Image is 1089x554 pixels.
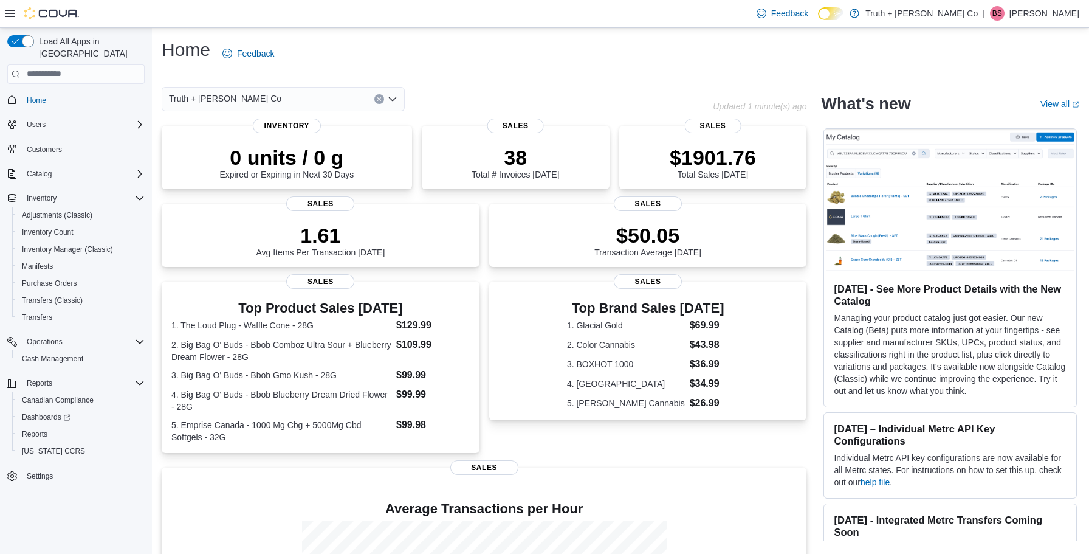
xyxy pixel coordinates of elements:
[17,410,145,424] span: Dashboards
[256,223,385,257] div: Avg Items Per Transaction [DATE]
[567,358,685,370] dt: 3. BOXHOT 1000
[22,429,47,439] span: Reports
[12,443,149,460] button: [US_STATE] CCRS
[17,351,145,366] span: Cash Management
[171,369,391,381] dt: 3. Big Bag O' Buds - Bbob Gmo Kush - 28G
[17,310,145,325] span: Transfers
[487,119,544,133] span: Sales
[17,393,145,407] span: Canadian Compliance
[2,375,149,392] button: Reports
[2,467,149,485] button: Settings
[27,120,46,130] span: Users
[450,460,518,475] span: Sales
[22,334,67,349] button: Operations
[2,165,149,182] button: Catalog
[171,301,470,316] h3: Top Product Sales [DATE]
[818,7,843,20] input: Dark Mode
[472,145,559,179] div: Total # Invoices [DATE]
[171,389,391,413] dt: 4. Big Bag O' Buds - Bbob Blueberry Dream Dried Flower - 28G
[17,351,88,366] a: Cash Management
[713,102,806,111] p: Updated 1 minute(s) ago
[388,94,397,104] button: Open list of options
[567,319,685,331] dt: 1. Glacial Gold
[992,6,1002,21] span: BS
[2,190,149,207] button: Inventory
[22,446,85,456] span: [US_STATE] CCRS
[22,469,58,483] a: Settings
[12,207,149,224] button: Adjustments (Classic)
[34,35,145,60] span: Load All Apps in [GEOGRAPHIC_DATA]
[22,227,74,237] span: Inventory Count
[17,276,145,291] span: Purchase Orders
[171,339,391,363] dt: 2. Big Bag O' Buds - Bbob Comboz Ultra Sour + Blueberry Dream Flower - 28G
[17,427,52,441] a: Reports
[27,378,52,388] span: Reports
[17,444,145,459] span: Washington CCRS
[1009,6,1079,21] p: [PERSON_NAME]
[685,119,741,133] span: Sales
[219,145,354,170] p: 0 units / 0 g
[396,318,470,333] dd: $129.99
[27,169,52,179] span: Catalog
[834,283,1067,307] h3: [DATE] - See More Product Details with the New Catalog
[27,145,62,154] span: Customers
[27,95,46,105] span: Home
[818,20,819,21] span: Dark Mode
[22,313,52,322] span: Transfers
[22,261,53,271] span: Manifests
[22,376,145,390] span: Reports
[17,276,82,291] a: Purchase Orders
[17,208,145,223] span: Adjustments (Classic)
[12,292,149,309] button: Transfers (Classic)
[22,354,83,364] span: Cash Management
[22,93,51,108] a: Home
[2,116,149,133] button: Users
[22,210,92,220] span: Adjustments (Classic)
[821,94,910,114] h2: What's new
[22,395,94,405] span: Canadian Compliance
[22,167,57,181] button: Catalog
[7,86,145,517] nav: Complex example
[690,396,729,410] dd: $26.99
[594,223,701,257] div: Transaction Average [DATE]
[17,310,57,325] a: Transfers
[286,274,354,289] span: Sales
[286,196,354,211] span: Sales
[752,1,813,26] a: Feedback
[219,145,354,179] div: Expired or Expiring in Next 30 Days
[22,191,145,206] span: Inventory
[22,296,83,305] span: Transfers (Classic)
[169,91,281,106] span: Truth + [PERSON_NAME] Co
[472,145,559,170] p: 38
[567,301,729,316] h3: Top Brand Sales [DATE]
[22,412,70,422] span: Dashboards
[12,224,149,241] button: Inventory Count
[1040,99,1079,109] a: View allExternal link
[614,196,682,211] span: Sales
[670,145,756,170] p: $1901.76
[171,319,391,331] dt: 1. The Loud Plug - Waffle Cone - 28G
[22,117,145,132] span: Users
[834,312,1067,397] p: Managing your product catalog just got easier. Our new Catalog (Beta) puts more information at yo...
[171,502,797,516] h4: Average Transactions per Hour
[17,242,145,257] span: Inventory Manager (Classic)
[834,514,1067,538] h3: [DATE] - Integrated Metrc Transfers Coming Soon
[12,350,149,367] button: Cash Management
[2,91,149,109] button: Home
[22,142,145,157] span: Customers
[17,259,58,274] a: Manifests
[567,339,685,351] dt: 2. Color Cannabis
[567,397,685,409] dt: 5. [PERSON_NAME] Cannabis
[17,410,75,424] a: Dashboards
[237,47,274,60] span: Feedback
[670,145,756,179] div: Total Sales [DATE]
[771,7,808,19] span: Feedback
[22,92,145,108] span: Home
[17,393,98,407] a: Canadian Compliance
[17,208,97,223] a: Adjustments (Classic)
[690,376,729,391] dd: $34.99
[396,368,470,383] dd: $99.99
[594,223,701,248] p: $50.05
[22,142,67,157] a: Customers
[22,376,57,390] button: Reports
